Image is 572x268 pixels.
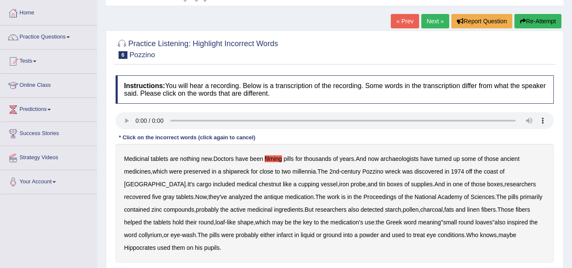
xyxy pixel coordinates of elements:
b: probably [196,206,219,213]
b: may [272,219,283,226]
b: one [453,181,463,188]
b: Who [466,232,478,238]
b: It's [188,181,195,188]
b: nothing [180,155,199,162]
b: coast [484,168,498,175]
b: the [254,193,262,200]
b: century [341,168,361,175]
b: into [343,232,353,238]
b: in [445,168,449,175]
b: Instructions: [124,82,165,89]
b: a [354,232,358,238]
b: a [218,168,221,175]
b: tablets [176,193,193,200]
b: fibers [481,206,496,213]
span: 6 [119,51,127,59]
button: Report Question [451,14,512,28]
b: ancient [500,155,519,162]
b: researchers [505,181,536,188]
b: of [404,181,409,188]
b: contained [124,206,150,213]
b: linen [467,206,480,213]
b: supplies [411,181,433,188]
b: The [496,193,506,200]
b: the [293,219,301,226]
b: wash [182,232,196,238]
div: . . , . - . , , . , . , . . , . , , , . , - , : " " , - . . , . [116,144,554,262]
b: meaning [418,219,441,226]
b: in [212,168,216,175]
b: were [221,232,234,238]
a: Your Account [0,170,97,191]
b: boxes [387,181,403,188]
b: preserved [184,168,210,175]
b: included [213,181,235,188]
b: of [464,193,469,200]
b: the [144,219,152,226]
b: for [251,168,258,175]
b: And [356,155,366,162]
b: and [368,181,377,188]
b: the [530,219,538,226]
b: off [466,168,472,175]
b: which [152,168,168,175]
b: five [152,193,161,200]
b: Pozzino [362,168,384,175]
b: and [381,232,390,238]
b: medication [285,193,314,200]
b: round [199,219,214,226]
b: zinc [152,206,162,213]
b: his [195,244,202,251]
b: pills [284,155,294,162]
b: detected [361,206,384,213]
b: knows [480,232,497,238]
a: Next » [421,14,449,28]
b: Medicinal [124,155,149,162]
b: which [255,219,271,226]
a: Strategy Videos [0,146,97,167]
a: Success Stories [0,122,97,143]
b: [GEOGRAPHIC_DATA] [124,181,186,188]
b: or [163,232,169,238]
b: to [275,168,280,175]
b: fibers [516,206,530,213]
b: Greek [386,219,402,226]
b: round [459,219,474,226]
b: the [321,219,329,226]
b: now [368,155,379,162]
b: on [187,244,193,251]
b: up [453,155,460,162]
b: tablets [153,219,171,226]
b: boxes [487,181,503,188]
b: conditions [438,232,464,238]
b: two [282,168,291,175]
b: use [365,219,375,226]
b: powder [359,232,379,238]
b: to [314,219,319,226]
b: word [124,232,137,238]
b: also [348,206,359,213]
b: work [327,193,340,200]
b: tablets [151,155,168,162]
b: was [402,168,413,175]
b: or [316,232,321,238]
h4: You will hear a recording. Below is a transcription of the recording. Some words in the transcrip... [116,75,554,104]
b: small [443,219,457,226]
b: cupping [298,181,319,188]
b: tin [379,181,385,188]
b: the [474,168,482,175]
b: of [333,155,338,162]
b: those [471,181,485,188]
b: antique [264,193,283,200]
b: and [456,206,465,213]
a: Tests [0,50,97,71]
small: Pozzino [130,51,155,59]
b: shipwreck [223,168,249,175]
b: pupils [204,244,220,251]
b: charcoal [420,206,443,213]
b: compounds [163,206,194,213]
b: hold [172,219,183,226]
b: have [235,155,248,162]
b: of [464,181,470,188]
b: them [172,244,185,251]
